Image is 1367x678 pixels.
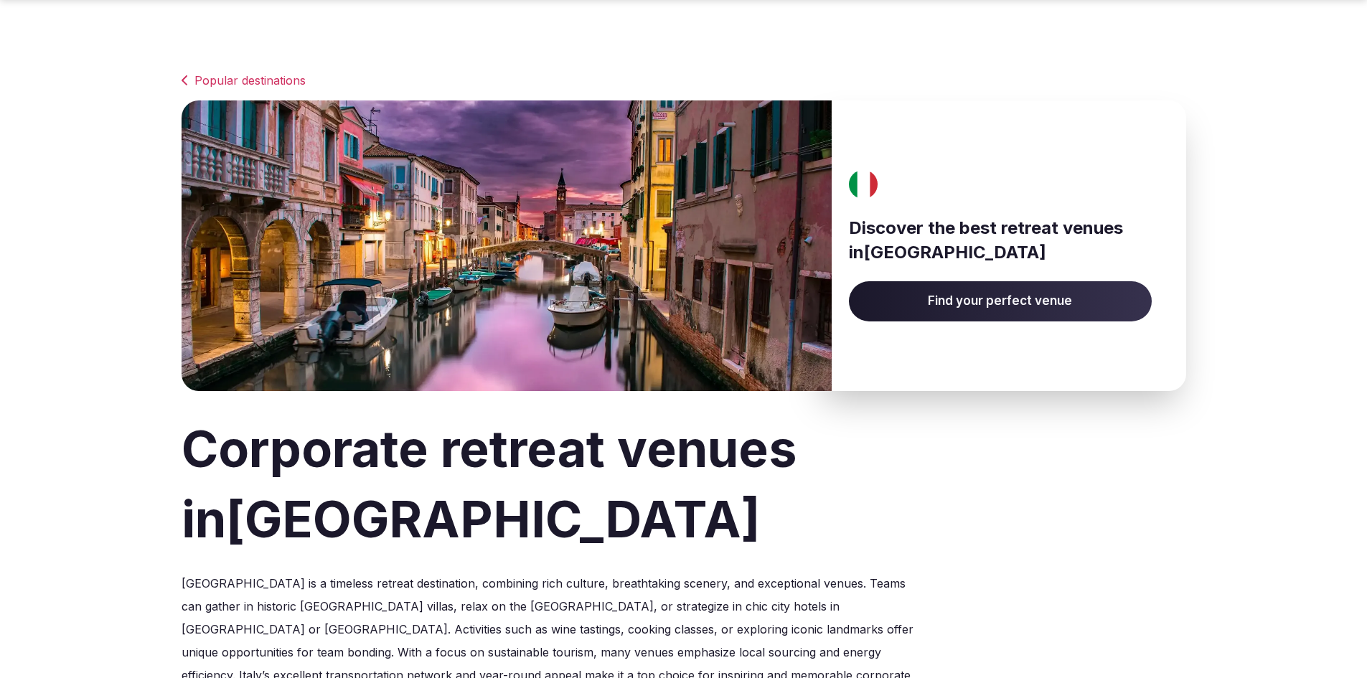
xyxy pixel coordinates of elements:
[849,216,1152,264] h3: Discover the best retreat venues in [GEOGRAPHIC_DATA]
[182,100,832,391] img: Banner image for Italy representative of the country
[849,281,1152,321] a: Find your perfect venue
[182,414,1186,555] h1: Corporate retreat venues in [GEOGRAPHIC_DATA]
[845,170,883,199] img: Italy's flag
[182,72,1186,89] a: Popular destinations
